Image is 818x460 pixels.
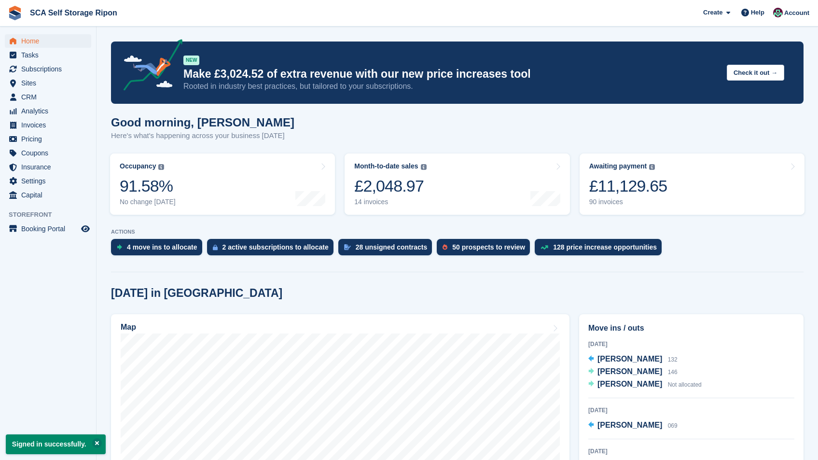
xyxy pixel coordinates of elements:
img: move_ins_to_allocate_icon-fdf77a2bb77ea45bf5b3d319d69a93e2d87916cf1d5bf7949dd705db3b84f3ca.svg [117,244,122,250]
span: [PERSON_NAME] [597,421,662,429]
a: 4 move ins to allocate [111,239,207,260]
a: menu [5,118,91,132]
img: prospect-51fa495bee0391a8d652442698ab0144808aea92771e9ea1ae160a38d050c398.svg [443,244,447,250]
a: 2 active subscriptions to allocate [207,239,338,260]
span: Not allocated [668,381,702,388]
a: menu [5,174,91,188]
div: 14 invoices [354,198,426,206]
img: active_subscription_to_allocate_icon-d502201f5373d7db506a760aba3b589e785aa758c864c3986d89f69b8ff3... [213,244,218,251]
a: menu [5,160,91,174]
img: price-adjustments-announcement-icon-8257ccfd72463d97f412b2fc003d46551f7dbcb40ab6d574587a9cd5c0d94... [115,39,183,94]
a: menu [5,222,91,236]
span: 146 [668,369,678,376]
img: stora-icon-8386f47178a22dfd0bd8f6a31ec36ba5ce8667c1dd55bd0f319d3a0aa187defe.svg [8,6,22,20]
a: 128 price increase opportunities [535,239,666,260]
span: Create [703,8,722,17]
div: Occupancy [120,162,156,170]
div: 128 price increase opportunities [553,243,657,251]
a: menu [5,146,91,160]
a: [PERSON_NAME] 146 [588,366,678,378]
div: 2 active subscriptions to allocate [222,243,329,251]
h2: [DATE] in [GEOGRAPHIC_DATA] [111,287,282,300]
div: Month-to-date sales [354,162,418,170]
div: 4 move ins to allocate [127,243,197,251]
img: icon-info-grey-7440780725fd019a000dd9b08b2336e03edf1995a4989e88bcd33f0948082b44.svg [649,164,655,170]
p: Signed in successfully. [6,434,106,454]
span: 069 [668,422,678,429]
span: Pricing [21,132,79,146]
span: [PERSON_NAME] [597,355,662,363]
span: Analytics [21,104,79,118]
a: menu [5,188,91,202]
a: Preview store [80,223,91,235]
div: [DATE] [588,447,794,456]
a: menu [5,62,91,76]
a: Month-to-date sales £2,048.97 14 invoices [345,153,569,215]
a: menu [5,48,91,62]
a: [PERSON_NAME] 069 [588,419,678,432]
a: SCA Self Storage Ripon [26,5,121,21]
h2: Map [121,323,136,332]
span: Coupons [21,146,79,160]
div: 91.58% [120,176,176,196]
div: 90 invoices [589,198,667,206]
a: Awaiting payment £11,129.65 90 invoices [580,153,804,215]
a: menu [5,34,91,48]
span: [PERSON_NAME] [597,367,662,376]
span: Account [784,8,809,18]
h2: Move ins / outs [588,322,794,334]
a: Occupancy 91.58% No change [DATE] [110,153,335,215]
p: Rooted in industry best practices, but tailored to your subscriptions. [183,81,719,92]
div: No change [DATE] [120,198,176,206]
a: menu [5,104,91,118]
img: Sam Chapman [773,8,783,17]
div: £2,048.97 [354,176,426,196]
span: Storefront [9,210,96,220]
div: [DATE] [588,406,794,415]
img: price_increase_opportunities-93ffe204e8149a01c8c9dc8f82e8f89637d9d84a8eef4429ea346261dce0b2c0.svg [541,245,548,250]
div: [DATE] [588,340,794,348]
span: Subscriptions [21,62,79,76]
a: [PERSON_NAME] 132 [588,353,678,366]
p: Here's what's happening across your business [DATE] [111,130,294,141]
img: icon-info-grey-7440780725fd019a000dd9b08b2336e03edf1995a4989e88bcd33f0948082b44.svg [158,164,164,170]
img: icon-info-grey-7440780725fd019a000dd9b08b2336e03edf1995a4989e88bcd33f0948082b44.svg [421,164,427,170]
img: contract_signature_icon-13c848040528278c33f63329250d36e43548de30e8caae1d1a13099fd9432cc5.svg [344,244,351,250]
span: Tasks [21,48,79,62]
button: Check it out → [727,65,784,81]
span: Booking Portal [21,222,79,236]
a: [PERSON_NAME] Not allocated [588,378,702,391]
p: ACTIONS [111,229,804,235]
span: 132 [668,356,678,363]
h1: Good morning, [PERSON_NAME] [111,116,294,129]
div: NEW [183,56,199,65]
div: Awaiting payment [589,162,647,170]
div: £11,129.65 [589,176,667,196]
a: menu [5,90,91,104]
div: 28 unsigned contracts [356,243,428,251]
span: Home [21,34,79,48]
a: menu [5,76,91,90]
span: CRM [21,90,79,104]
a: 50 prospects to review [437,239,535,260]
a: 28 unsigned contracts [338,239,437,260]
span: Help [751,8,764,17]
a: menu [5,132,91,146]
span: Invoices [21,118,79,132]
span: Sites [21,76,79,90]
span: Capital [21,188,79,202]
div: 50 prospects to review [452,243,525,251]
span: [PERSON_NAME] [597,380,662,388]
span: Insurance [21,160,79,174]
span: Settings [21,174,79,188]
p: Make £3,024.52 of extra revenue with our new price increases tool [183,67,719,81]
